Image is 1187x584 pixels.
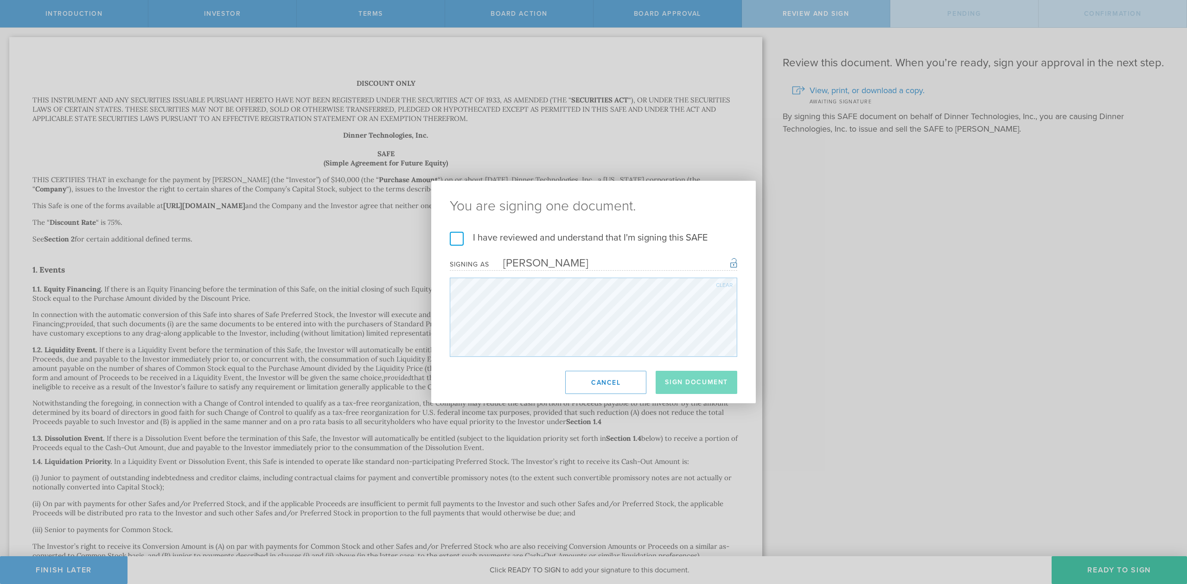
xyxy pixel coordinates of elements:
[489,256,588,270] div: [PERSON_NAME]
[450,232,737,244] label: I have reviewed and understand that I'm signing this SAFE
[656,371,737,394] button: Sign Document
[450,260,489,268] div: Signing as
[450,199,737,213] ng-pluralize: You are signing one document.
[565,371,646,394] button: Cancel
